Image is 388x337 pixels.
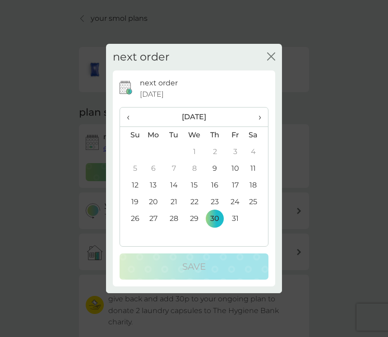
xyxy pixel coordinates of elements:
[164,211,184,227] td: 28
[120,211,143,227] td: 26
[205,126,225,144] th: Th
[143,211,164,227] td: 27
[245,126,268,144] th: Sa
[143,108,245,127] th: [DATE]
[120,194,143,211] td: 19
[205,194,225,211] td: 23
[164,194,184,211] td: 21
[143,126,164,144] th: Mo
[205,144,225,160] td: 2
[245,144,268,160] td: 4
[120,126,143,144] th: Su
[225,160,245,177] td: 10
[225,144,245,160] td: 3
[225,211,245,227] td: 31
[184,177,205,194] td: 15
[120,160,143,177] td: 5
[184,126,205,144] th: We
[252,108,261,126] span: ›
[225,126,245,144] th: Fr
[120,253,268,280] button: Save
[184,194,205,211] td: 22
[205,160,225,177] td: 9
[143,160,164,177] td: 6
[143,177,164,194] td: 13
[225,194,245,211] td: 24
[245,160,268,177] td: 11
[184,211,205,227] td: 29
[120,177,143,194] td: 12
[127,108,136,126] span: ‹
[184,144,205,160] td: 1
[164,177,184,194] td: 14
[164,126,184,144] th: Tu
[267,52,275,62] button: close
[164,160,184,177] td: 7
[205,177,225,194] td: 16
[143,194,164,211] td: 20
[140,77,178,89] p: next order
[113,51,170,64] h2: next order
[140,89,164,100] span: [DATE]
[205,211,225,227] td: 30
[225,177,245,194] td: 17
[182,259,206,274] p: Save
[245,177,268,194] td: 18
[184,160,205,177] td: 8
[245,194,268,211] td: 25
